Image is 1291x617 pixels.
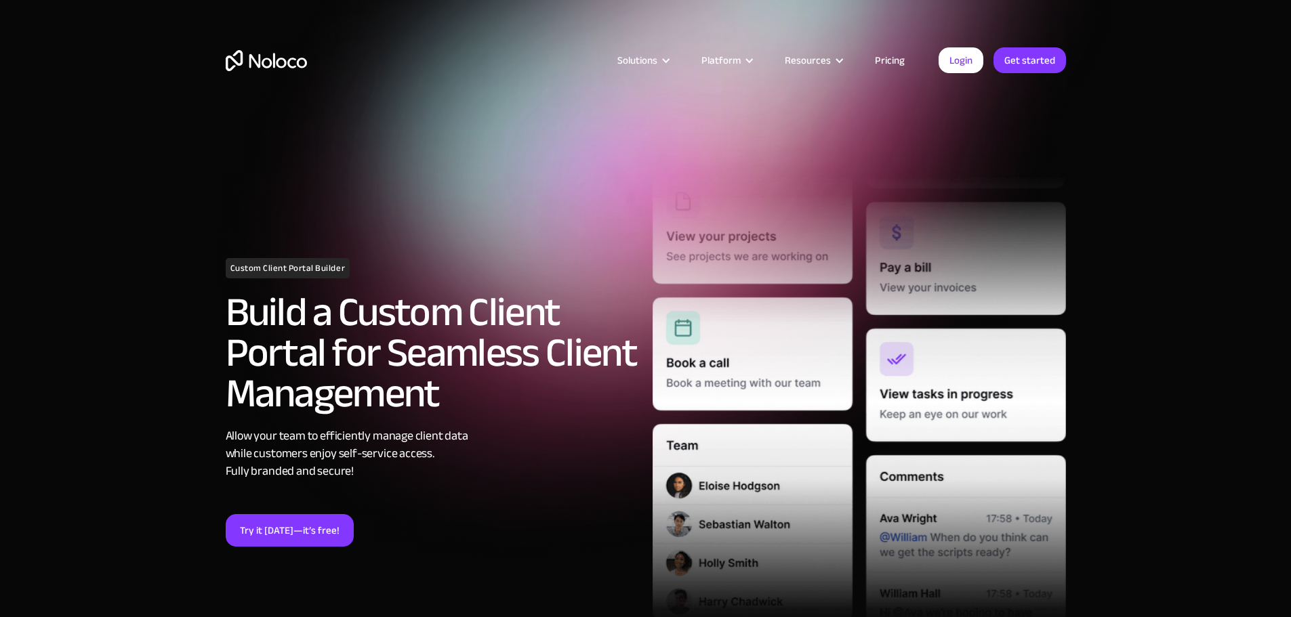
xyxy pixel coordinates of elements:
[858,51,922,69] a: Pricing
[701,51,741,69] div: Platform
[768,51,858,69] div: Resources
[226,258,350,278] h1: Custom Client Portal Builder
[226,427,639,480] div: Allow your team to efficiently manage client data while customers enjoy self-service access. Full...
[939,47,983,73] a: Login
[684,51,768,69] div: Platform
[226,292,639,414] h2: Build a Custom Client Portal for Seamless Client Management
[226,514,354,547] a: Try it [DATE]—it’s free!
[600,51,684,69] div: Solutions
[617,51,657,69] div: Solutions
[993,47,1066,73] a: Get started
[785,51,831,69] div: Resources
[226,50,307,71] a: home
